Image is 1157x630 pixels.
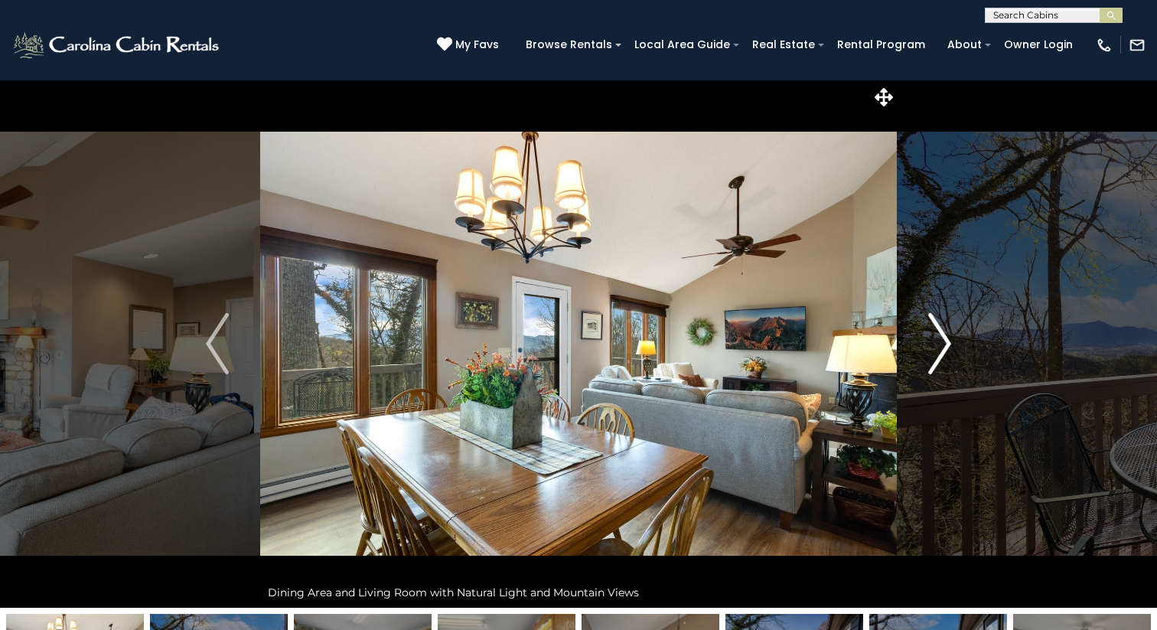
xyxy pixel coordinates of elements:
img: White-1-2.png [11,30,223,60]
img: arrow [206,313,229,374]
a: Owner Login [996,33,1080,57]
img: mail-regular-white.png [1129,37,1146,54]
a: Real Estate [745,33,823,57]
a: About [940,33,989,57]
a: Local Area Guide [627,33,738,57]
a: My Favs [437,37,503,54]
img: arrow [928,313,951,374]
a: Rental Program [829,33,933,57]
span: My Favs [455,37,499,53]
button: Previous [174,80,260,608]
div: Dining Area and Living Room with Natural Light and Mountain Views [260,577,897,608]
a: Browse Rentals [518,33,620,57]
button: Next [897,80,983,608]
img: phone-regular-white.png [1096,37,1113,54]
